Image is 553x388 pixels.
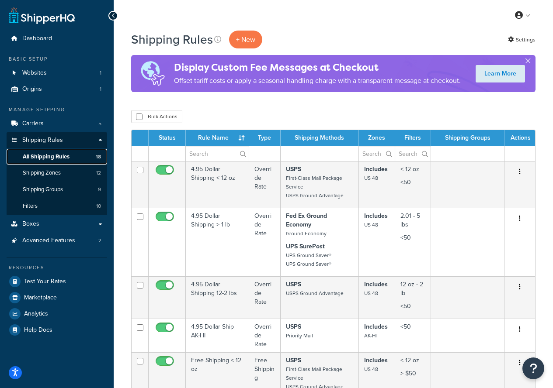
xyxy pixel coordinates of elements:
[186,319,249,352] td: 4.95 Dollar Ship AK-HI
[286,174,344,199] small: First-Class Mail Package Service USPS Ground Advantage
[100,69,101,77] span: 1
[98,186,101,193] span: 9
[7,106,107,113] div: Manage Shipping
[24,294,57,302] span: Marketplace
[286,242,325,251] strong: UPS SurePost
[7,233,107,249] a: Advanced Features 2
[364,289,378,297] small: US 48
[23,169,61,177] span: Shipping Zones
[7,264,107,271] div: Resources
[476,65,525,82] a: Learn More
[364,356,388,365] strong: Includes
[395,276,431,319] td: 12 oz - 2 lb
[7,116,107,132] a: Carriers 5
[249,276,281,319] td: Override Rate
[96,169,101,177] span: 12
[174,75,461,87] p: Offset tariff costs or apply a seasonal handling charge with a transparent message at checkout.
[7,306,107,322] a: Analytics
[24,326,52,334] span: Help Docs
[22,69,47,77] span: Websites
[23,203,38,210] span: Filters
[22,35,52,42] span: Dashboard
[286,332,313,340] small: Priority Mail
[395,161,431,208] td: < 12 oz
[7,55,107,63] div: Basic Setup
[186,130,249,146] th: Rule Name : activate to sort column ascending
[22,220,39,228] span: Boxes
[364,332,377,340] small: AK-HI
[395,319,431,352] td: <50
[7,274,107,289] a: Test Your Rates
[286,356,301,365] strong: USPS
[522,357,544,379] button: Open Resource Center
[96,153,101,161] span: 18
[364,280,388,289] strong: Includes
[186,276,249,319] td: 4.95 Dollar Shipping 12-2 lbs
[364,365,378,373] small: US 48
[98,237,101,244] span: 2
[7,165,107,181] li: Shipping Zones
[286,230,327,237] small: Ground Economy
[395,208,431,276] td: 2.01 - 5 lbs
[7,132,107,148] a: Shipping Rules
[7,65,107,81] a: Websites 1
[364,211,388,220] strong: Includes
[149,130,186,146] th: Status
[22,137,63,144] span: Shipping Rules
[249,161,281,208] td: Override Rate
[286,165,301,174] strong: USPS
[23,153,70,161] span: All Shipping Rules
[7,322,107,338] a: Help Docs
[400,178,425,187] p: <50
[23,186,63,193] span: Shipping Groups
[364,221,378,229] small: US 48
[359,146,395,161] input: Search
[131,110,182,123] button: Bulk Actions
[400,233,425,242] p: <50
[22,237,75,244] span: Advanced Features
[249,130,281,146] th: Type
[7,165,107,181] a: Shipping Zones 12
[249,208,281,276] td: Override Rate
[364,322,388,331] strong: Includes
[431,130,504,146] th: Shipping Groups
[22,120,44,127] span: Carriers
[400,302,425,311] p: <50
[286,289,344,297] small: USPS Ground Advantage
[286,280,301,289] strong: USPS
[7,182,107,198] a: Shipping Groups 9
[9,7,75,24] a: ShipperHQ Home
[131,31,213,48] h1: Shipping Rules
[7,65,107,81] li: Websites
[7,216,107,232] a: Boxes
[7,81,107,97] a: Origins 1
[186,161,249,208] td: 4.95 Dollar Shipping < 12 oz
[364,174,378,182] small: US 48
[7,149,107,165] a: All Shipping Rules 18
[281,130,359,146] th: Shipping Methods
[395,146,431,161] input: Search
[186,208,249,276] td: 4.95 Dollar Shipping > 1 lb
[7,31,107,47] a: Dashboard
[7,290,107,306] a: Marketplace
[24,310,48,318] span: Analytics
[229,31,262,48] p: + New
[131,55,174,92] img: duties-banner-06bc72dcb5fe05cb3f9472aba00be2ae8eb53ab6f0d8bb03d382ba314ac3c341.png
[7,132,107,215] li: Shipping Rules
[100,86,101,93] span: 1
[286,211,327,229] strong: Fed Ex Ground Economy
[186,146,249,161] input: Search
[7,116,107,132] li: Carriers
[364,165,388,174] strong: Includes
[7,182,107,198] li: Shipping Groups
[249,319,281,352] td: Override Rate
[395,130,431,146] th: Filters
[174,60,461,75] h4: Display Custom Fee Messages at Checkout
[400,369,425,378] p: > $50
[22,86,42,93] span: Origins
